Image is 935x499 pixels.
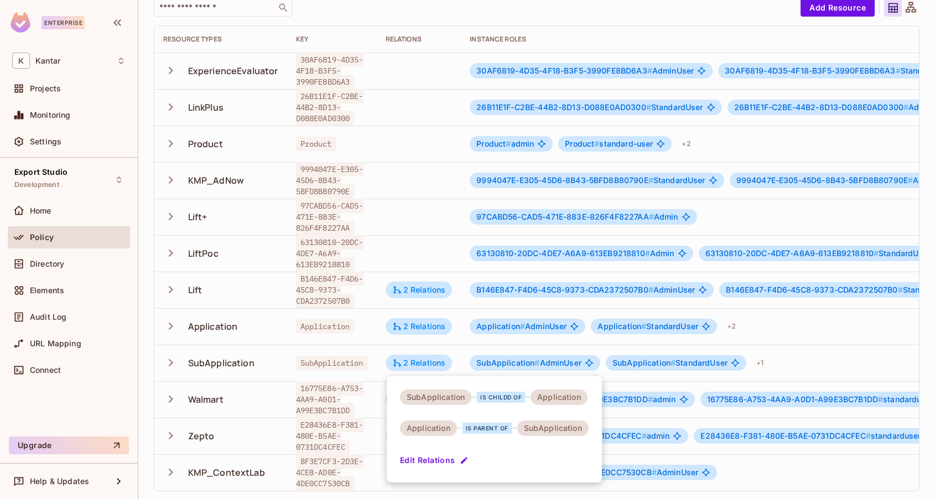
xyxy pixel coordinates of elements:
div: is parent of [463,423,512,434]
div: is childd of [477,392,525,403]
div: Application [531,389,588,405]
div: Application [400,420,457,436]
div: SubApplication [517,420,589,436]
button: Edit Relations [400,451,471,469]
div: SubApplication [400,389,471,405]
